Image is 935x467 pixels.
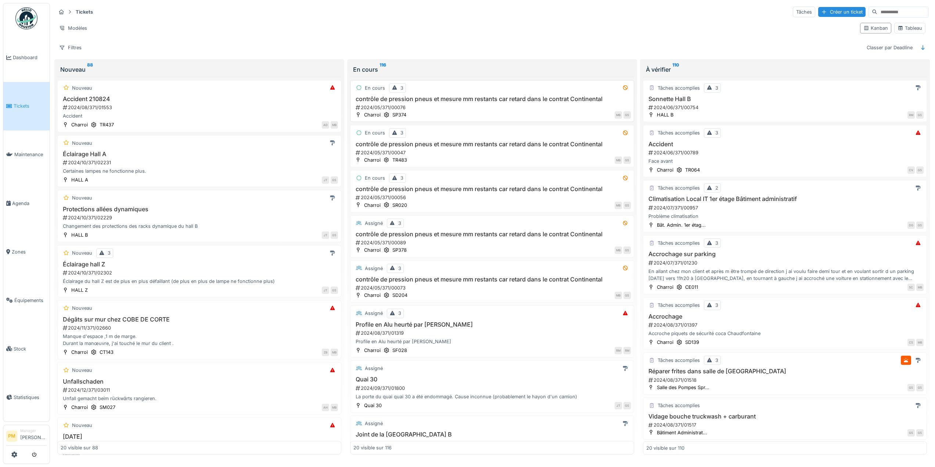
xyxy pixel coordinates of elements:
div: Tâches [793,7,815,17]
div: MB [916,284,924,291]
a: Équipements [3,276,50,324]
div: Charroi [364,157,381,164]
h3: Protections allées dynamiques [61,206,338,213]
span: Agenda [12,200,47,207]
div: 3 [398,220,401,227]
div: MB [615,111,622,119]
div: MB [615,202,622,209]
div: Bâtiment Administrat... [657,429,707,436]
div: RM [615,347,622,354]
div: 3 [398,265,401,272]
div: CT143 [100,349,114,356]
div: Tableau [898,25,922,32]
div: Unfall gemacht beim rückwärts rangieren. [61,395,338,402]
div: Charroi [657,339,673,346]
div: JT [615,402,622,409]
div: 20 visible sur 116 [353,444,392,451]
div: Charroi [657,284,673,291]
div: Certaines lampes ne fonctionne plus. [61,168,338,175]
div: 2024/08/371/01518 [648,377,924,384]
h3: Unfallschaden [61,378,338,385]
div: Tâches accomplies [658,129,700,136]
div: 2 [715,184,718,191]
div: 20 visible sur 110 [646,444,684,451]
a: Maintenance [3,130,50,179]
div: La porte du quai quai 30 a été endommagé. Cause inconnue (probablement le hayon d'un camion) [353,393,631,400]
div: 2024/06/371/00789 [648,149,924,156]
div: MB [916,339,924,346]
div: JT [322,287,329,294]
div: MB [615,247,622,254]
div: MB [615,292,622,299]
div: SD139 [685,339,699,346]
div: 3 [715,357,718,364]
div: SP374 [392,111,406,118]
div: Charroi [364,202,381,209]
div: Charroi [364,292,381,299]
div: GS [331,231,338,239]
h3: contrôle de pression pneus et mesure mm restants car retard dans le contrat Continental [353,141,631,148]
div: En allant chez mon client et après m être trompé de direction j ai voulu faire demi tour et en vo... [646,268,924,282]
h3: Dégâts sur mur chez COBE DE CORTE [61,316,338,323]
span: Statistiques [14,394,47,401]
div: Filtres [56,42,85,53]
sup: 116 [380,65,386,74]
div: En cours [365,129,385,136]
div: JT [322,231,329,239]
div: Quai 30 [364,402,382,409]
li: PM [6,431,17,442]
div: Nouveau [72,422,92,429]
span: Tickets [14,103,47,109]
div: HALL B [71,231,88,238]
div: GS [907,429,915,437]
a: PM Manager[PERSON_NAME] [6,428,47,446]
div: CS [907,339,915,346]
div: AD [322,121,329,129]
div: 2024/12/371/03011 [62,387,338,394]
div: Tâches accomplies [658,357,700,364]
div: TR483 [392,157,407,164]
a: Stock [3,324,50,373]
div: Éclairage du hall Z est de plus en plus défaillant (de plus en plus de lampe ne fonctionne plus) [61,278,338,285]
div: Manque d'espace ,1 m de marge. Durant la manœuvre, j'ai touché le mur du client . [61,333,338,347]
div: Nouveau [72,367,92,374]
strong: Tickets [73,8,96,15]
div: 2024/08/371/01397 [648,321,924,328]
div: GS [907,384,915,391]
span: Stock [14,345,47,352]
div: RM [907,111,915,119]
div: 2024/05/371/00076 [355,104,631,111]
div: CV [907,166,915,174]
div: 3 [400,129,403,136]
div: 3 [715,129,718,136]
h3: contrôle de pression pneus et mesure mm restants car retard dans le contrat Continental [353,96,631,103]
div: HALL B [657,111,673,118]
div: En cours [365,85,385,91]
div: 3 [715,85,718,91]
div: Face avant [646,158,924,165]
h3: Sonnette Hall B [646,96,924,103]
div: RM [623,347,631,354]
div: GS [331,287,338,294]
h3: Accrochage [646,313,924,320]
div: Nouveau [72,140,92,147]
div: GS [623,157,631,164]
div: Charroi [71,121,88,128]
div: Bât. Admin. 1er étag... [657,222,706,229]
h3: Profile en Alu heurté par [PERSON_NAME] [353,321,631,328]
div: Assigné [365,365,383,372]
div: 3 [715,240,718,247]
div: 2024/05/371/00056 [355,194,631,201]
img: Badge_color-CXgf-gQk.svg [15,7,37,29]
div: SF028 [392,347,407,354]
a: Tickets [3,82,50,130]
div: 2024/10/371/02226 [355,440,631,447]
div: GS [623,402,631,409]
div: GS [916,166,924,174]
div: Nouveau [72,194,92,201]
div: GS [623,292,631,299]
h3: Climatisation Local IT 1er étage Bâtiment administratif [646,195,924,202]
div: Assigné [365,420,383,427]
div: Assigné [365,220,383,227]
div: Profile en Alu heurté par [PERSON_NAME] [353,338,631,345]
